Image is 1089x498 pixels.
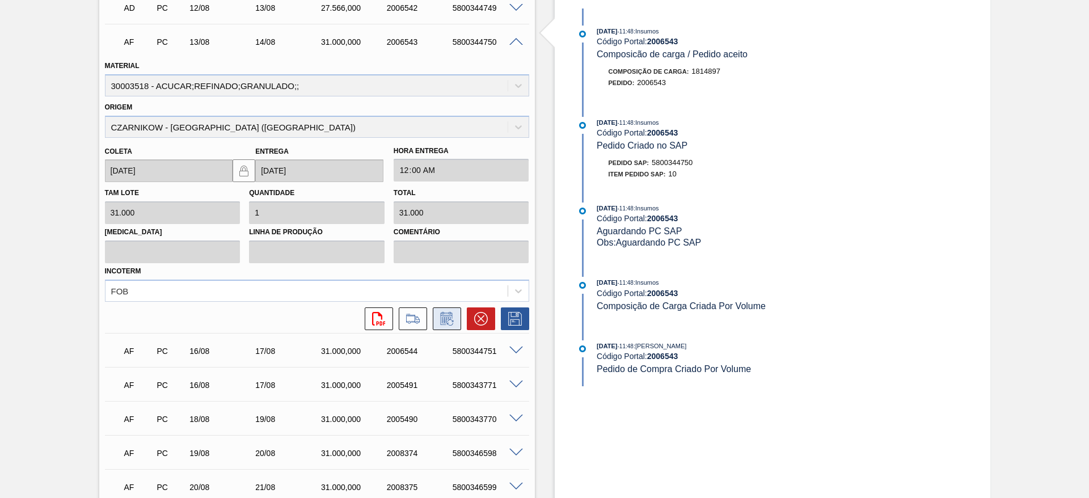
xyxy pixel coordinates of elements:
div: 17/08/2025 [252,347,326,356]
div: Código Portal: [597,37,866,46]
div: Código Portal: [597,128,866,137]
div: Pedido de Compra [154,449,188,458]
span: [DATE] [597,119,617,126]
div: 17/08/2025 [252,381,326,390]
div: 27.566,000 [318,3,392,12]
div: 2006544 [384,347,458,356]
p: AF [124,37,153,47]
div: 2006542 [384,3,458,12]
label: Hora Entrega [394,143,529,159]
label: Incoterm [105,267,141,275]
div: 2005491 [384,381,458,390]
label: [MEDICAL_DATA] [105,224,240,240]
span: Composição de Carga : [609,68,689,75]
span: - 11:48 [618,205,634,212]
span: 10 [668,170,676,178]
p: AD [124,3,153,12]
div: 16/08/2025 [187,381,260,390]
div: 5800343770 [450,415,524,424]
span: Composicão de carga / Pedido aceito [597,49,748,59]
img: atual [579,208,586,214]
span: Aguardando PC SAP [597,226,682,236]
span: : Insumos [634,205,659,212]
div: 5800346599 [450,483,524,492]
div: Pedido de Compra [154,3,188,12]
label: Coleta [105,147,132,155]
button: locked [233,159,255,182]
p: AF [124,449,153,458]
div: 31.000,000 [318,381,392,390]
span: Pedido Criado no SAP [597,141,687,150]
strong: 2006543 [647,289,678,298]
p: AF [124,381,153,390]
img: locked [237,164,251,178]
span: 5800344750 [652,158,693,167]
span: : [PERSON_NAME] [634,343,687,349]
div: Pedido de Compra [154,37,188,47]
div: 31.000,000 [318,347,392,356]
strong: 2006543 [647,128,678,137]
div: Ir para Composição de Carga [393,307,427,330]
span: [DATE] [597,343,617,349]
div: Código Portal: [597,214,866,223]
strong: 2006543 [647,352,678,361]
div: 18/08/2025 [187,415,260,424]
span: - 11:48 [618,28,634,35]
div: 20/08/2025 [187,483,260,492]
span: - 11:48 [618,280,634,286]
div: Cancelar pedido [461,307,495,330]
div: Pedido de Compra [154,381,188,390]
div: 2008375 [384,483,458,492]
div: 31.000,000 [318,483,392,492]
p: AF [124,415,153,424]
span: Pedido : [609,79,635,86]
div: 5800344750 [450,37,524,47]
div: Pedido de Compra [154,483,188,492]
div: Informar alteração no pedido [427,307,461,330]
div: 12/08/2025 [187,3,260,12]
strong: 2006543 [647,214,678,223]
span: [DATE] [597,28,617,35]
span: [DATE] [597,205,617,212]
div: Aguardando Faturamento [121,441,155,466]
span: : Insumos [634,119,659,126]
span: : Insumos [634,279,659,286]
label: Origem [105,103,133,111]
div: Aguardando Faturamento [121,339,155,364]
label: Entrega [255,147,289,155]
div: Aguardando Faturamento [121,373,155,398]
div: 14/08/2025 [252,37,326,47]
label: Quantidade [249,189,294,197]
div: Código Portal: [597,289,866,298]
div: 21/08/2025 [252,483,326,492]
div: Pedido de Compra [154,347,188,356]
span: Item pedido SAP: [609,171,666,178]
div: 13/08/2025 [187,37,260,47]
div: Pedido de Compra [154,415,188,424]
label: Linha de Produção [249,224,385,240]
div: Aguardando Faturamento [121,407,155,432]
label: Comentário [394,224,529,240]
div: 2008374 [384,449,458,458]
div: 16/08/2025 [187,347,260,356]
span: Pedido SAP: [609,159,649,166]
div: 5800346598 [450,449,524,458]
img: atual [579,31,586,37]
div: 31.000,000 [318,37,392,47]
div: Abrir arquivo PDF [359,307,393,330]
span: Obs: Aguardando PC SAP [597,238,701,247]
p: AF [124,347,153,356]
span: 1814897 [691,67,720,75]
div: 2005490 [384,415,458,424]
div: 31.000,000 [318,449,392,458]
img: atual [579,122,586,129]
span: [DATE] [597,279,617,286]
input: dd/mm/yyyy [105,159,233,182]
span: - 11:48 [618,343,634,349]
label: Material [105,62,140,70]
p: AF [124,483,153,492]
img: atual [579,282,586,289]
span: Pedido de Compra Criado Por Volume [597,364,751,374]
div: Aguardando Faturamento [121,29,155,54]
span: 2006543 [637,78,666,87]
